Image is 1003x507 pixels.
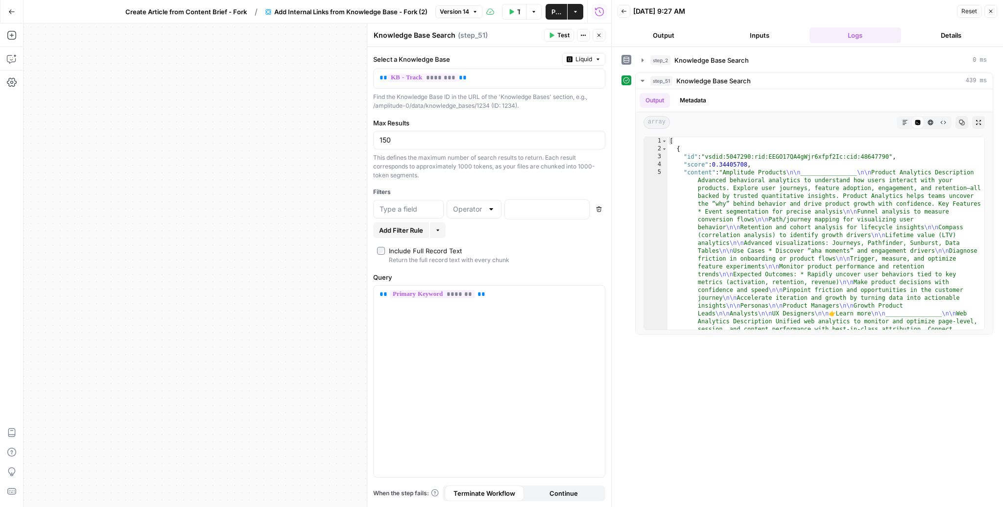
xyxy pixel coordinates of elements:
button: Details [905,27,997,43]
div: Return the full record text with every chunk [389,256,509,265]
div: This defines the maximum number of search results to return. Each result corresponds to approxima... [373,153,605,180]
div: 2 [644,145,668,153]
button: Test Data [502,4,526,20]
span: 439 ms [966,76,987,85]
button: Publish [546,4,567,20]
span: Version 14 [440,7,469,16]
label: Select a Knowledge Base [373,54,558,64]
button: Inputs [714,27,806,43]
span: Add Internal Links from Knowledge Base - Fork (2) [274,7,428,17]
div: Filters [373,188,605,196]
div: 439 ms [636,89,993,334]
button: Reset [957,5,981,18]
button: Output [618,27,710,43]
button: Metadata [674,93,712,108]
span: step_2 [650,55,670,65]
button: Add Internal Links from Knowledge Base - Fork (2) [260,4,433,20]
button: 0 ms [636,52,993,68]
span: ( step_51 ) [458,30,488,40]
button: Logs [810,27,902,43]
input: Operator [453,204,483,214]
button: 439 ms [636,73,993,89]
span: Publish [551,7,561,17]
label: Query [373,272,605,282]
div: Find the Knowledge Base ID in the URL of the 'Knowledge Bases' section, e.g., /amplitude-0/data/k... [373,93,605,110]
button: Version 14 [435,5,482,18]
div: 4 [644,161,668,169]
span: Terminate Workflow [454,488,515,498]
span: 0 ms [973,56,987,65]
span: Knowledge Base Search [674,55,749,65]
input: Include Full Record TextReturn the full record text with every chunk [377,247,385,255]
div: 1 [644,137,668,145]
label: Max Results [373,118,605,128]
span: step_51 [650,76,672,86]
textarea: Knowledge Base Search [374,30,455,40]
span: array [644,116,670,129]
button: Continue [524,485,603,501]
span: Create Article from Content Brief - Fork [125,7,247,17]
button: Test [544,29,574,42]
span: Toggle code folding, rows 1 through 56 [662,137,667,145]
span: Knowledge Base Search [676,76,751,86]
a: When the step fails: [373,489,439,498]
div: Include Full Record Text [389,246,462,256]
span: Add Filter Rule [379,225,423,235]
button: Create Article from Content Brief - Fork [119,4,253,20]
input: Type a field [380,204,437,214]
span: Test Data [517,7,520,17]
button: Output [640,93,670,108]
span: Continue [549,488,578,498]
span: Liquid [575,55,592,64]
div: 3 [644,153,668,161]
span: Toggle code folding, rows 2 through 19 [662,145,667,153]
span: Reset [961,7,977,16]
button: Liquid [562,53,605,66]
span: Test [557,31,570,40]
button: Add Filter Rule [373,222,429,238]
span: / [255,6,258,18]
